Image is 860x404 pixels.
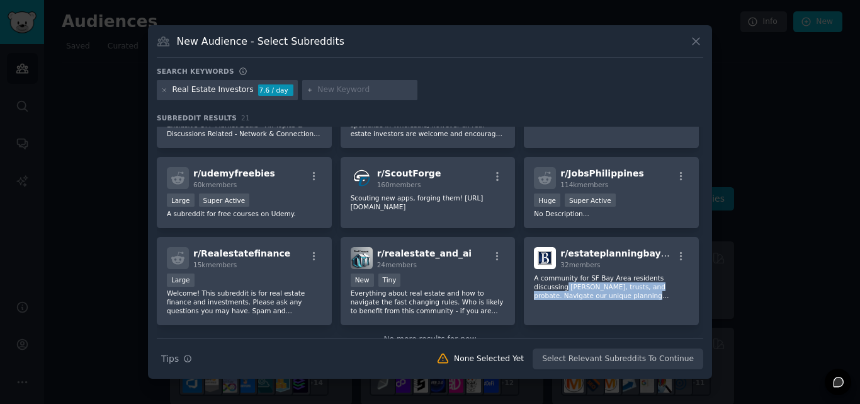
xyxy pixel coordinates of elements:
[351,167,373,189] img: ScoutForge
[167,209,322,218] p: A subreddit for free courses on Udemy.
[560,168,643,178] span: r/ JobsPhilippines
[534,193,560,207] div: Huge
[173,84,254,96] div: Real Estate Investors
[351,247,373,269] img: realestate_and_ai
[157,348,196,370] button: Tips
[377,181,421,188] span: 160 members
[377,261,417,268] span: 24 members
[193,261,237,268] span: 15k members
[157,67,234,76] h3: Search keywords
[534,247,556,269] img: estateplanningbayarea
[167,274,195,287] div: Large
[560,261,600,268] span: 32 members
[351,289,506,315] p: Everything about real estate and how to navigate the fast changing rules. Who is likely to benefi...
[258,84,293,96] div: 7.6 / day
[199,193,250,207] div: Super Active
[377,248,472,258] span: r/ realestate_and_ai
[560,248,683,258] span: r/ estateplanningbayarea
[378,274,401,287] div: Tiny
[317,84,413,96] input: New Keyword
[351,274,374,287] div: New
[167,289,322,315] p: Welcome! This subreddit is for real estate finance and investments. Please ask any questions you ...
[161,352,179,366] span: Tips
[177,35,344,48] h3: New Audience - Select Subreddits
[534,274,689,300] p: A community for SF Bay Area residents discussing [PERSON_NAME], trusts, and probate. Navigate our...
[167,193,195,207] div: Large
[565,193,616,207] div: Super Active
[193,181,237,188] span: 60k members
[534,209,689,218] p: No Description...
[454,354,524,365] div: None Selected Yet
[193,168,275,178] span: r/ udemyfreebies
[377,168,441,178] span: r/ ScoutForge
[157,113,237,122] span: Subreddit Results
[157,334,703,345] div: No more results for now
[560,181,608,188] span: 114k members
[193,248,290,258] span: r/ Realestatefinance
[241,114,250,122] span: 21
[351,193,506,211] p: Scouting new apps, forging them! [URL][DOMAIN_NAME]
